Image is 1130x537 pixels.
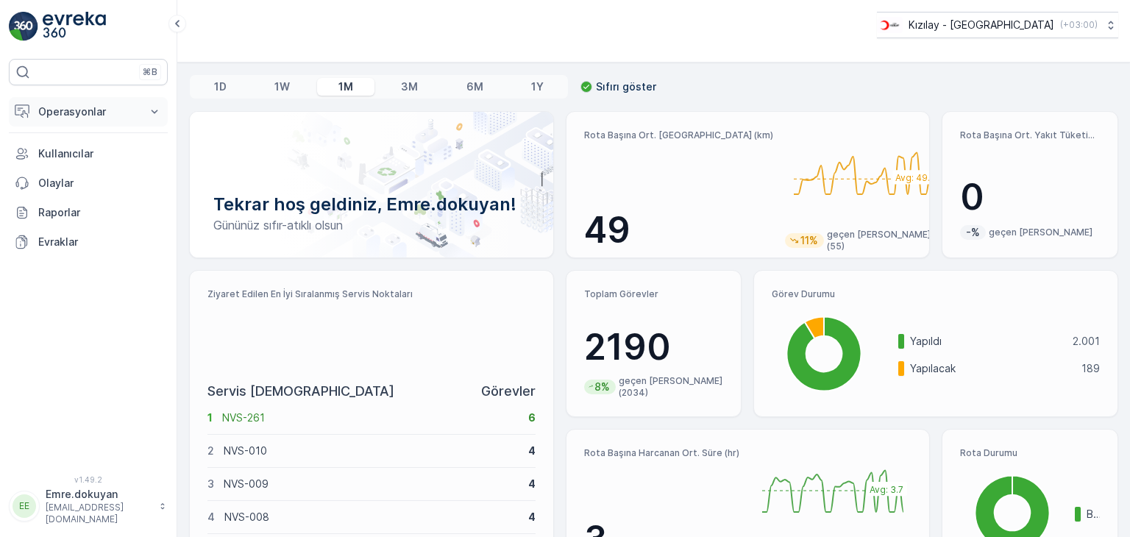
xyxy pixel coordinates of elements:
[224,477,519,491] p: NVS-009
[207,288,536,300] p: Ziyaret Edilen En İyi Sıralanmış Servis Noktaları
[960,447,1100,459] p: Rota Durumu
[596,79,656,94] p: Sıfırı göster
[9,12,38,41] img: logo
[1073,334,1100,349] p: 2.001
[143,66,157,78] p: ⌘B
[584,447,742,459] p: Rota Başına Harcanan Ort. Süre (hr)
[528,477,536,491] p: 4
[528,444,536,458] p: 4
[207,477,214,491] p: 3
[46,487,152,502] p: Emre.dokuyan
[909,18,1054,32] p: Kızılay - [GEOGRAPHIC_DATA]
[207,510,215,524] p: 4
[9,97,168,127] button: Operasyonlar
[224,510,519,524] p: NVS-008
[1087,507,1100,522] p: Bitmiş
[1060,19,1098,31] p: ( +03:00 )
[799,233,820,248] p: 11%
[338,79,353,94] p: 1M
[13,494,36,518] div: EE
[964,225,981,240] p: -%
[481,381,536,402] p: Görevler
[584,208,773,252] p: 49
[213,193,530,216] p: Tekrar hoş geldiniz, Emre.dokuyan!
[827,229,942,252] p: geçen [PERSON_NAME] (55)
[9,475,168,484] span: v 1.49.2
[877,17,903,33] img: k%C4%B1z%C4%B1lay_D5CCths_t1JZB0k.png
[877,12,1118,38] button: Kızılay - [GEOGRAPHIC_DATA](+03:00)
[528,510,536,524] p: 4
[466,79,483,94] p: 6M
[9,168,168,198] a: Olaylar
[910,361,1072,376] p: Yapılacak
[38,104,138,119] p: Operasyonlar
[224,444,519,458] p: NVS-010
[960,129,1100,141] p: Rota Başına Ort. Yakıt Tüketimi (lt)
[9,198,168,227] a: Raporlar
[9,139,168,168] a: Kullanıcılar
[584,288,724,300] p: Toplam Görevler
[207,410,213,425] p: 1
[38,235,162,249] p: Evraklar
[960,175,1100,219] p: 0
[207,444,214,458] p: 2
[531,79,544,94] p: 1Y
[989,227,1092,238] p: geçen [PERSON_NAME]
[593,380,611,394] p: 8%
[910,334,1063,349] p: Yapıldı
[401,79,418,94] p: 3M
[207,381,394,402] p: Servis [DEMOGRAPHIC_DATA]
[1081,361,1100,376] p: 189
[38,146,162,161] p: Kullanıcılar
[43,12,106,41] img: logo_light-DOdMpM7g.png
[38,205,162,220] p: Raporlar
[9,487,168,525] button: EEEmre.dokuyan[EMAIL_ADDRESS][DOMAIN_NAME]
[222,410,519,425] p: NVS-261
[214,79,227,94] p: 1D
[46,502,152,525] p: [EMAIL_ADDRESS][DOMAIN_NAME]
[584,129,773,141] p: Rota Başına Ort. [GEOGRAPHIC_DATA] (km)
[772,288,1100,300] p: Görev Durumu
[584,325,724,369] p: 2190
[38,176,162,191] p: Olaylar
[274,79,290,94] p: 1W
[213,216,530,234] p: Gününüz sıfır-atıklı olsun
[528,410,536,425] p: 6
[619,375,723,399] p: geçen [PERSON_NAME] (2034)
[9,227,168,257] a: Evraklar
